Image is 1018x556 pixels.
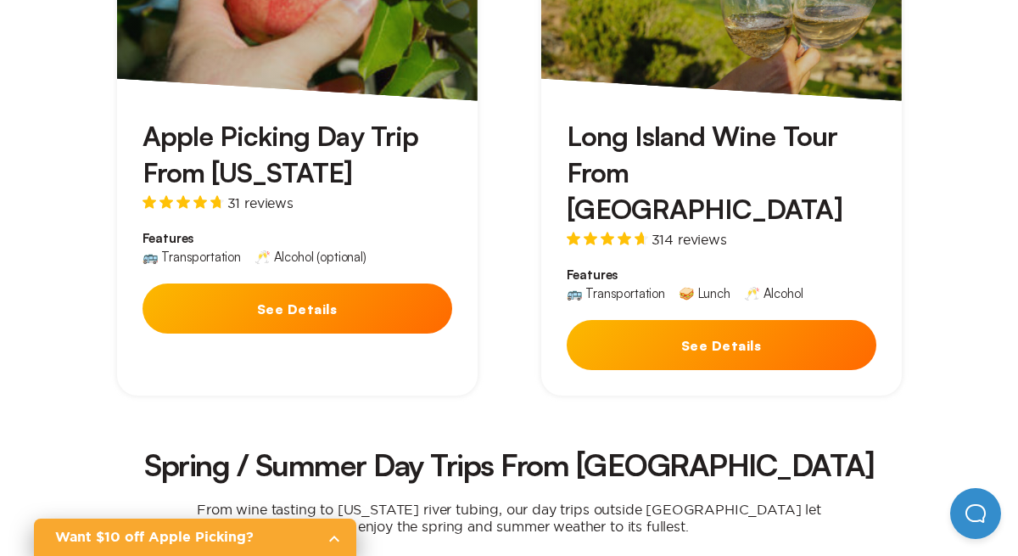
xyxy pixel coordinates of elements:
div: 🥂 Alcohol [744,287,803,300]
h3: Apple Picking Day Trip From [US_STATE] [143,118,452,191]
span: 314 reviews [652,233,727,246]
h3: Long Island Wine Tour From [GEOGRAPHIC_DATA] [567,118,876,228]
div: 🥪 Lunch [679,287,730,300]
iframe: Help Scout Beacon - Open [950,488,1001,539]
div: 🚌 Transportation [143,250,241,263]
span: 31 reviews [227,196,294,210]
button: See Details [143,284,452,334]
a: Want $10 off Apple Picking? [34,519,356,556]
h2: Want $10 off Apple Picking? [55,527,314,548]
div: 🥂 Alcohol (optional) [255,250,366,263]
p: From wine tasting to [US_STATE] river tubing, our day trips outside [GEOGRAPHIC_DATA] let you enj... [170,501,848,535]
span: Features [143,230,452,247]
h2: Spring / Summer Day Trips From [GEOGRAPHIC_DATA] [112,450,906,480]
button: See Details [567,320,876,370]
div: 🚌 Transportation [567,287,665,300]
span: Features [567,267,876,284]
